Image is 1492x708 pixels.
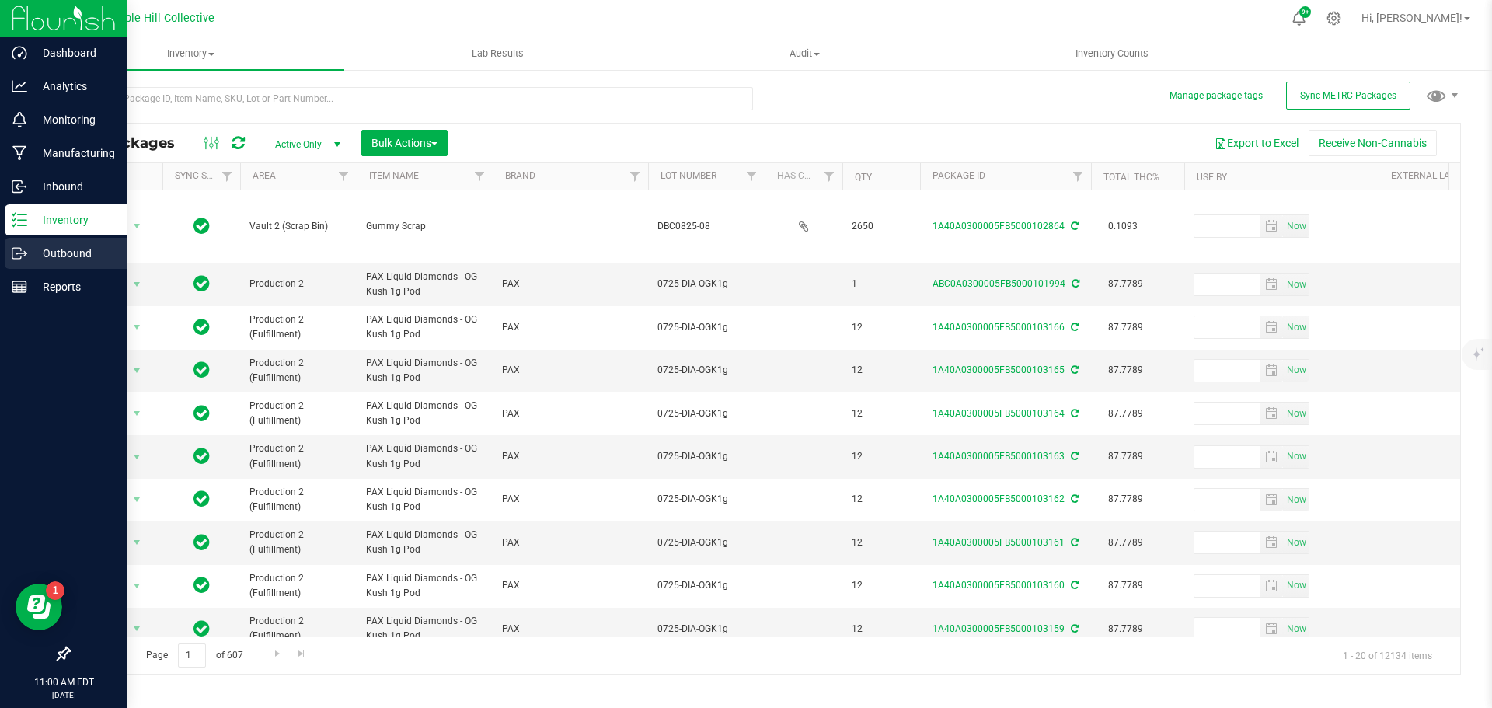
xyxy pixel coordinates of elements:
[193,618,210,640] span: In Sync
[1283,618,1309,640] span: select
[852,219,911,234] span: 2650
[1068,537,1079,548] span: Sync from Compliance System
[249,277,347,291] span: Production 2
[657,578,755,593] span: 0725-DIA-OGK1g
[193,445,210,467] span: In Sync
[852,320,911,335] span: 12
[1260,274,1283,295] span: select
[1283,446,1309,468] span: select
[193,316,210,338] span: In Sync
[1283,575,1309,597] span: select
[502,492,639,507] span: PAX
[502,535,639,550] span: PAX
[27,44,120,62] p: Dashboard
[657,449,755,464] span: 0725-DIA-OGK1g
[1260,360,1283,382] span: select
[1197,172,1227,183] a: Use By
[178,643,206,668] input: 1
[27,144,120,162] p: Manufacturing
[46,581,64,600] iframe: Resource center unread badge
[1283,316,1309,339] span: Set Current date
[505,170,535,181] a: Brand
[133,643,256,668] span: Page of 607
[127,215,147,237] span: select
[1100,403,1151,425] span: 87.7789
[68,87,753,110] input: Search Package ID, Item Name, SKU, Lot or Part Number...
[12,145,27,161] inline-svg: Manufacturing
[852,406,911,421] span: 12
[366,399,483,428] span: PAX Liquid Diamonds - OG Kush 1g Pod
[16,584,62,630] iframe: Resource center
[1260,489,1283,511] span: select
[1069,278,1079,289] span: Sync from Compliance System
[37,37,344,70] a: Inventory
[27,244,120,263] p: Outbound
[37,47,344,61] span: Inventory
[852,492,911,507] span: 12
[765,163,842,190] th: Has COA
[852,578,911,593] span: 12
[127,489,147,511] span: select
[1260,618,1283,640] span: select
[657,320,755,335] span: 0725-DIA-OGK1g
[657,535,755,550] span: 0725-DIA-OGK1g
[1260,446,1283,468] span: select
[932,580,1065,591] a: 1A40A0300005FB5000103160
[1068,494,1079,504] span: Sync from Compliance System
[127,274,147,295] span: select
[1260,532,1283,553] span: select
[366,485,483,514] span: PAX Liquid Diamonds - OG Kush 1g Pod
[1330,643,1445,667] span: 1 - 20 of 12134 items
[467,163,493,190] a: Filter
[249,441,347,471] span: Production 2 (Fulfillment)
[369,170,419,181] a: Item Name
[1100,618,1151,640] span: 87.7789
[7,675,120,689] p: 11:00 AM EDT
[1100,574,1151,597] span: 87.7789
[127,316,147,338] span: select
[1068,322,1079,333] span: Sync from Compliance System
[958,37,1265,70] a: Inventory Counts
[502,277,639,291] span: PAX
[1100,273,1151,295] span: 87.7789
[127,575,147,597] span: select
[291,643,313,664] a: Go to the last page
[1283,215,1309,238] span: Set Current date
[1068,451,1079,462] span: Sync from Compliance System
[1283,532,1309,553] span: select
[193,359,210,381] span: In Sync
[366,312,483,342] span: PAX Liquid Diamonds - OG Kush 1g Pod
[855,172,872,183] a: Qty
[1100,445,1151,468] span: 87.7789
[1068,364,1079,375] span: Sync from Compliance System
[1065,163,1091,190] a: Filter
[657,406,755,421] span: 0725-DIA-OGK1g
[1260,215,1283,237] span: select
[27,77,120,96] p: Analytics
[1283,215,1309,237] span: select
[1283,274,1309,295] span: select
[852,277,911,291] span: 1
[366,441,483,471] span: PAX Liquid Diamonds - OG Kush 1g Pod
[1100,215,1145,238] span: 0.1093
[12,112,27,127] inline-svg: Monitoring
[1283,360,1309,382] span: select
[622,163,648,190] a: Filter
[27,177,120,196] p: Inbound
[932,278,1065,289] a: ABC0A0300005FB5000101994
[127,446,147,468] span: select
[12,179,27,194] inline-svg: Inbound
[852,449,911,464] span: 12
[502,406,639,421] span: PAX
[1283,489,1309,511] span: Set Current date
[1283,316,1309,338] span: select
[651,37,958,70] a: Audit
[266,643,288,664] a: Go to the next page
[657,363,755,378] span: 0725-DIA-OGK1g
[657,277,755,291] span: 0725-DIA-OGK1g
[331,163,357,190] a: Filter
[1283,359,1309,382] span: Set Current date
[12,279,27,295] inline-svg: Reports
[249,356,347,385] span: Production 2 (Fulfillment)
